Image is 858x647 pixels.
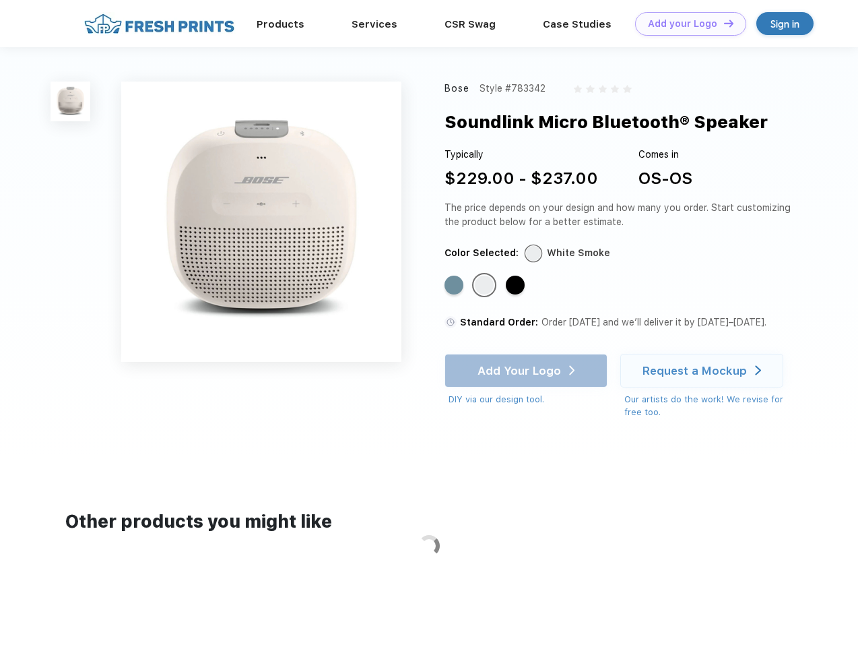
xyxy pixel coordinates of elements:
[642,364,747,377] div: Request a Mockup
[444,276,463,295] div: Stone Blue
[638,148,692,162] div: Comes in
[51,82,90,121] img: func=resize&h=100
[599,85,607,93] img: gray_star.svg
[444,166,598,191] div: $229.00 - $237.00
[444,82,470,96] div: Bose
[611,85,619,93] img: gray_star.svg
[638,166,692,191] div: OS-OS
[586,85,594,93] img: gray_star.svg
[257,18,304,30] a: Products
[770,16,799,32] div: Sign in
[460,317,538,328] span: Standard Order:
[756,12,814,35] a: Sign in
[755,365,761,375] img: white arrow
[80,12,238,36] img: fo%20logo%202.webp
[65,509,792,535] div: Other products you might like
[444,109,768,135] div: Soundlink Micro Bluetooth® Speaker
[624,393,796,419] div: Our artists do the work! We revise for free too.
[547,246,610,260] div: White Smoke
[541,317,766,328] span: Order [DATE] and we’ll deliver it by [DATE]–[DATE].
[444,18,496,30] a: CSR Swag
[444,201,796,229] div: The price depends on your design and how many you order. Start customizing the product below for ...
[480,82,546,96] div: Style #783342
[444,148,598,162] div: Typically
[449,393,607,406] div: DIY via our design tool.
[648,18,717,30] div: Add your Logo
[352,18,397,30] a: Services
[623,85,631,93] img: gray_star.svg
[506,276,525,295] div: Black
[444,246,519,260] div: Color Selected:
[574,85,582,93] img: gray_star.svg
[121,82,401,362] img: func=resize&h=640
[444,316,457,328] img: standard order
[724,20,733,27] img: DT
[475,276,494,295] div: White Smoke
